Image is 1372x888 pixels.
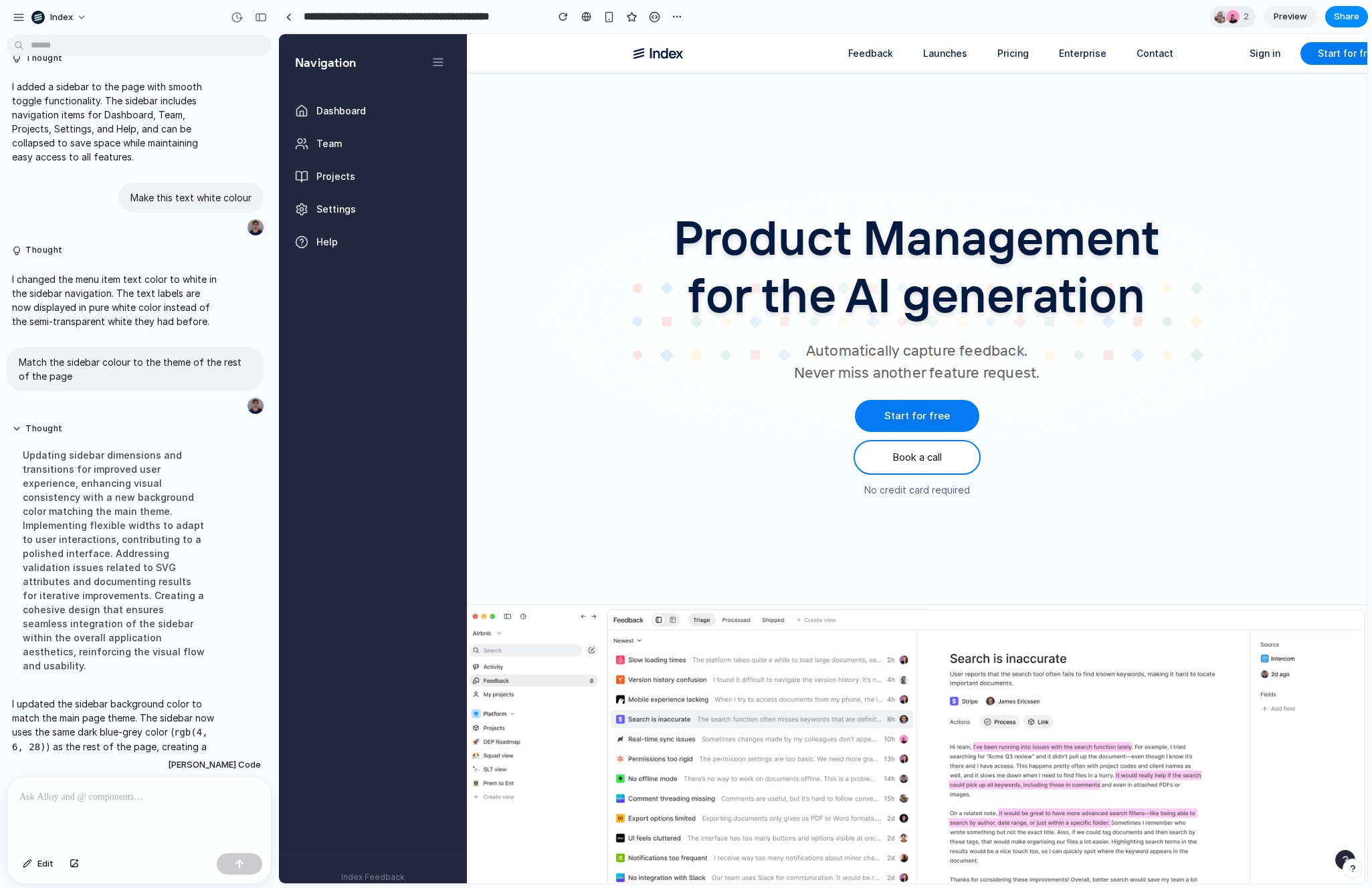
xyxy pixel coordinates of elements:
span: Projects [37,135,76,149]
button: Start for free [1021,8,1117,31]
p: I changed the menu item text color to white in the sidebar navigation. The text labels are now di... [12,272,217,328]
div: 2 [1210,6,1256,27]
a: Launches [636,4,696,35]
a: Pricing [710,4,758,35]
button: Book a call [575,406,702,441]
span: Preview [1274,10,1307,23]
p: Make this text white colour [130,191,252,205]
a: Enterprise [772,4,836,35]
span: Book a call [613,416,663,431]
span: Team [37,102,64,116]
a: Sign in [963,4,1009,35]
span: [PERSON_NAME] Code [168,758,261,772]
p: Match the sidebar colour to the theme of the rest of the page [19,355,252,383]
h4: Automatically capture feedback. Never miss another feature request. [504,295,772,360]
button: Edit [16,853,60,875]
button: [PERSON_NAME] Code [164,753,265,777]
button: Index [26,7,94,28]
span: Start for free [1039,13,1100,25]
p: I added a sidebar to the page with smooth toggle functionality. The sidebar includes navigation i... [12,80,217,164]
span: Dashboard [37,70,87,84]
span: Settings [37,168,77,182]
a: Preview [1264,6,1317,27]
h1: Product Management for the AI generation [253,174,1023,290]
span: Help [37,201,59,215]
a: Contact [850,4,902,35]
p: Index Feedback [16,837,171,849]
p: I updated the sidebar background color to match the main page theme. The sidebar now uses the sam... [12,697,217,768]
code: rgb(4, 6, 28) [12,727,208,752]
button: Start for free [576,366,700,398]
a: Feedback [561,4,622,35]
button: Share [1325,6,1368,27]
div: Updating sidebar dimensions and transitions for improved user experience, enhancing visual consis... [12,440,217,681]
span: Share [1334,10,1359,23]
span: Index [50,11,73,24]
h2: Navigation [16,19,77,37]
span: 2 [1244,10,1253,23]
span: No credit card required [585,449,691,463]
span: Start for free [605,374,671,390]
span: Edit [37,857,54,871]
